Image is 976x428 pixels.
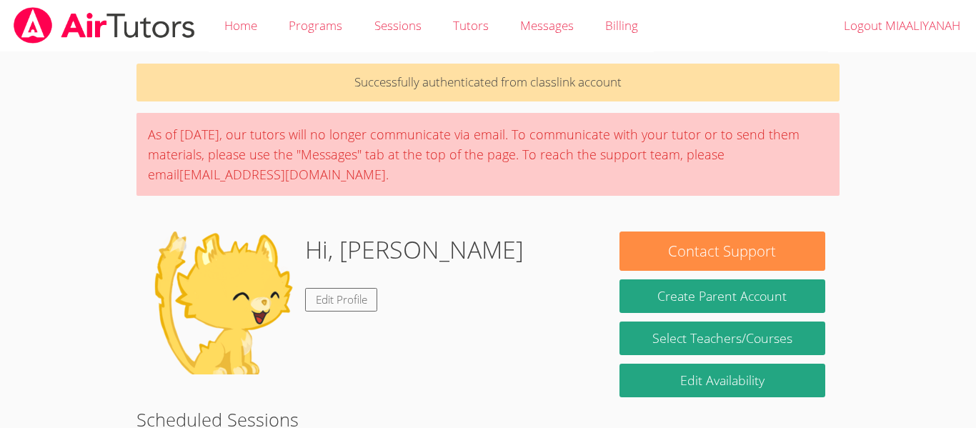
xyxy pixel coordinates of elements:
span: Messages [520,17,574,34]
h1: Hi, [PERSON_NAME] [305,232,524,268]
a: Select Teachers/Courses [619,322,825,355]
p: Successfully authenticated from classlink account [136,64,840,101]
button: Contact Support [619,232,825,271]
a: Edit Availability [619,364,825,397]
div: As of [DATE], our tutors will no longer communicate via email. To communicate with your tutor or ... [136,113,840,196]
img: airtutors_banner-c4298cdbf04f3fff15de1276eac7730deb9818008684d7c2e4769d2f7ddbe033.png [12,7,196,44]
button: Create Parent Account [619,279,825,313]
a: Edit Profile [305,288,378,312]
img: default.png [151,232,294,374]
